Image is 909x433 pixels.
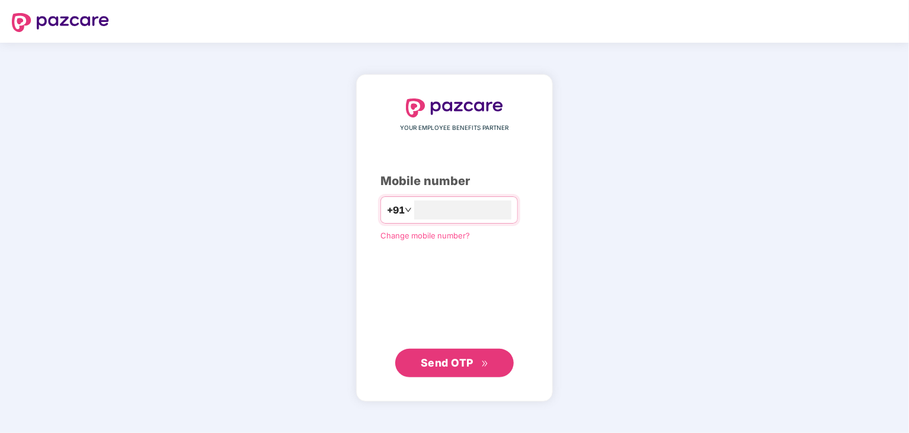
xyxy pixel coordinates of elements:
[405,206,412,214] span: down
[380,231,470,240] a: Change mobile number?
[387,203,405,218] span: +91
[406,98,503,117] img: logo
[401,123,509,133] span: YOUR EMPLOYEE BENEFITS PARTNER
[395,349,514,377] button: Send OTPdouble-right
[421,356,473,369] span: Send OTP
[380,172,529,190] div: Mobile number
[12,13,109,32] img: logo
[481,360,489,368] span: double-right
